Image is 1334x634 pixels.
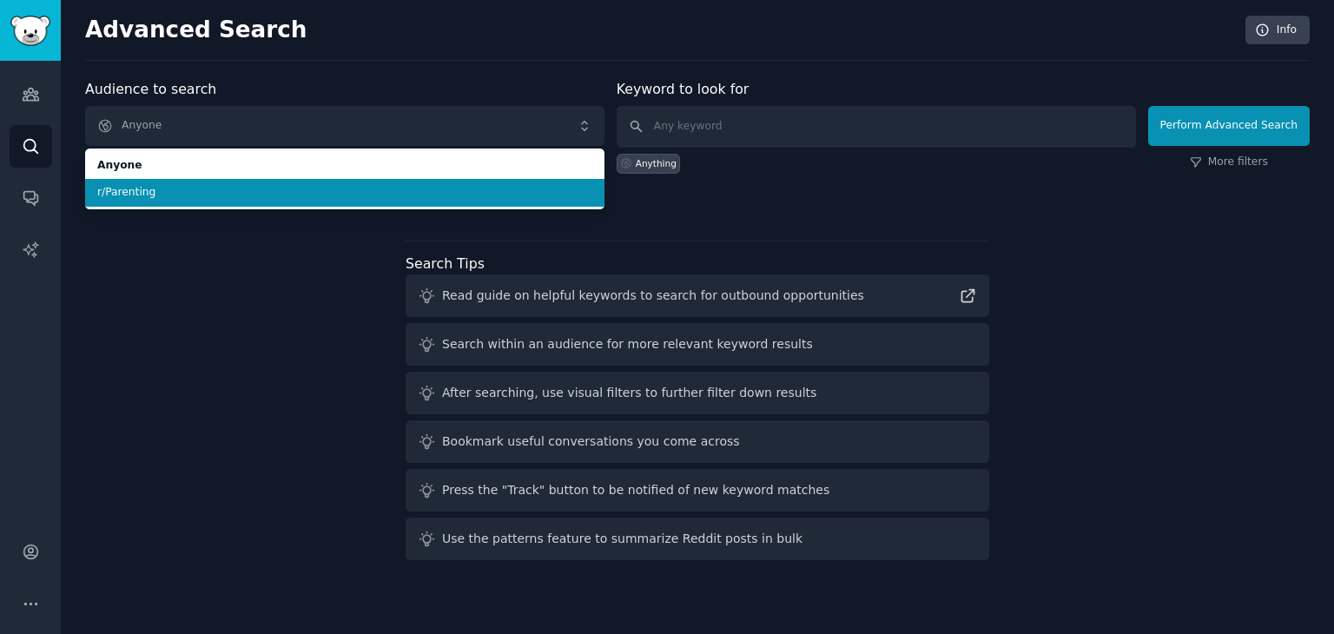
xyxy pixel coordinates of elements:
label: Audience to search [85,81,216,97]
button: Perform Advanced Search [1148,106,1310,146]
ul: Anyone [85,149,604,209]
input: Any keyword [617,106,1136,148]
h2: Advanced Search [85,17,1236,44]
div: Search within an audience for more relevant keyword results [442,335,813,353]
label: Search Tips [406,255,485,272]
img: GummySearch logo [10,16,50,46]
div: Anything [636,157,677,169]
div: Read guide on helpful keywords to search for outbound opportunities [442,287,864,305]
a: More filters [1190,155,1268,170]
div: Use the patterns feature to summarize Reddit posts in bulk [442,530,802,548]
label: Keyword to look for [617,81,750,97]
a: Info [1245,16,1310,45]
div: Bookmark useful conversations you come across [442,433,740,451]
div: Press the "Track" button to be notified of new keyword matches [442,481,829,499]
button: Anyone [85,106,604,146]
span: Anyone [97,158,592,174]
div: After searching, use visual filters to further filter down results [442,384,816,402]
span: r/Parenting [97,185,592,201]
